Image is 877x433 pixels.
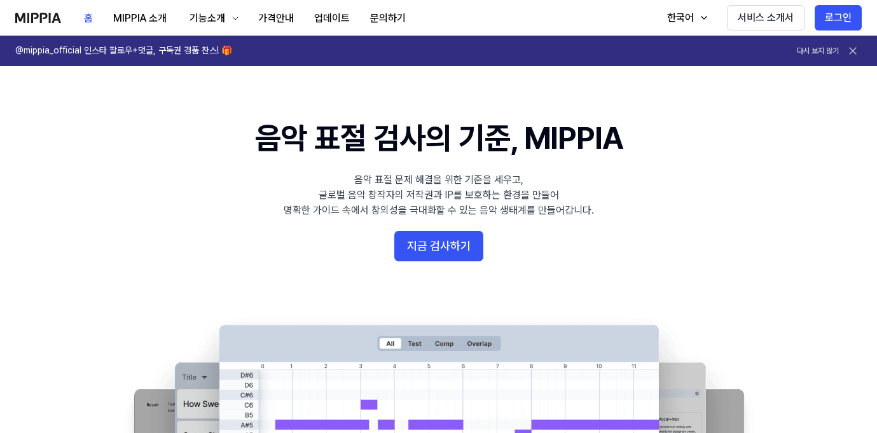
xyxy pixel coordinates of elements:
[15,13,61,23] img: logo
[255,117,622,160] h1: 음악 표절 검사의 기준, MIPPIA
[665,10,696,25] div: 한국어
[797,46,839,57] button: 다시 보지 않기
[74,6,103,31] button: 홈
[248,6,304,31] button: 가격안내
[654,5,717,31] button: 한국어
[103,6,177,31] button: MIPPIA 소개
[304,6,360,31] button: 업데이트
[177,6,248,31] button: 기능소개
[187,11,228,26] div: 기능소개
[727,5,804,31] button: 서비스 소개서
[74,1,103,36] a: 홈
[815,5,862,31] button: 로그인
[15,45,232,57] h1: @mippia_official 인스타 팔로우+댓글, 구독권 경품 찬스! 🎁
[304,1,360,36] a: 업데이트
[394,231,483,261] button: 지금 검사하기
[360,6,416,31] button: 문의하기
[284,172,594,218] div: 음악 표절 문제 해결을 위한 기준을 세우고, 글로벌 음악 창작자의 저작권과 IP를 보호하는 환경을 만들어 명확한 가이드 속에서 창의성을 극대화할 수 있는 음악 생태계를 만들어...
